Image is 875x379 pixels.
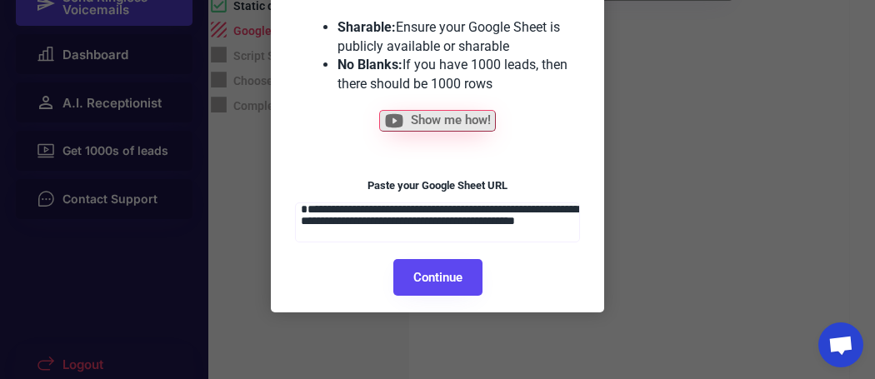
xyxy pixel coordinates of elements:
[337,18,571,56] li: Ensure your Google Sheet is publicly available or sharable
[337,56,571,93] li: If you have 1000 leads, then there should be 1000 rows
[379,110,496,132] button: Show me how!
[818,322,863,367] div: Open chat
[337,57,402,72] strong: No Blanks:
[337,19,396,35] strong: Sharable:
[367,179,507,192] font: Paste your Google Sheet URL
[393,259,482,296] button: Continue
[411,114,491,127] span: Show me how!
